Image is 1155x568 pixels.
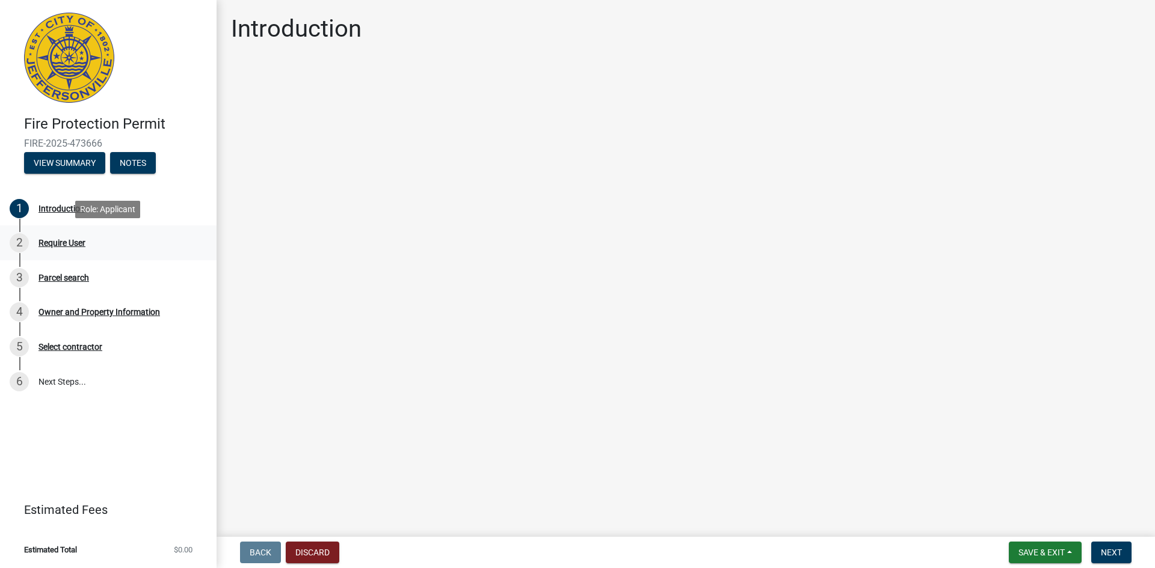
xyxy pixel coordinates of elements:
button: View Summary [24,152,105,174]
h1: Introduction [231,14,362,43]
h4: Fire Protection Permit [24,115,207,133]
button: Save & Exit [1009,542,1082,563]
button: Notes [110,152,156,174]
span: FIRE-2025-473666 [24,138,192,149]
div: Owner and Property Information [38,308,160,316]
wm-modal-confirm: Notes [110,159,156,168]
span: Save & Exit [1018,548,1065,557]
div: Require User [38,239,85,247]
button: Discard [286,542,339,563]
button: Next [1091,542,1132,563]
div: 4 [10,302,29,322]
div: 6 [10,372,29,391]
div: Introduction [38,204,85,213]
div: 5 [10,337,29,356]
span: Back [250,548,271,557]
wm-modal-confirm: Summary [24,159,105,168]
div: 2 [10,233,29,252]
div: 1 [10,199,29,218]
span: $0.00 [174,546,192,554]
img: City of Jeffersonville, Indiana [24,13,114,103]
a: Estimated Fees [10,498,197,522]
div: Select contractor [38,343,102,351]
div: Role: Applicant [75,201,140,218]
div: Parcel search [38,273,89,282]
button: Back [240,542,281,563]
span: Estimated Total [24,546,77,554]
span: Next [1101,548,1122,557]
div: 3 [10,268,29,287]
